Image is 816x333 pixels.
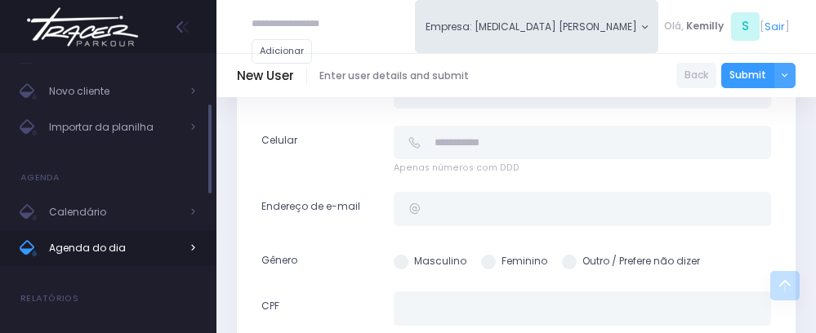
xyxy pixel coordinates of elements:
label: Feminino [481,254,547,269]
span: Enter user details and submit [319,69,469,83]
span: Apenas números com DDD [394,162,771,175]
label: Gênero [252,246,384,275]
label: CPF [252,291,384,325]
h4: Agenda [20,162,60,194]
span: Agenda do dia [49,238,180,259]
h4: Relatórios [20,282,78,315]
a: Adicionar [252,39,312,64]
span: Kemilly [686,19,724,33]
label: Masculino [394,254,466,269]
span: Importar da planilha [49,117,180,138]
h5: New User [237,69,294,83]
label: Celular [252,126,384,175]
span: Novo cliente [49,81,180,102]
span: Calendário [49,202,180,223]
label: Endereço de e-mail [252,192,384,228]
div: [ ] [658,10,796,43]
span: S [731,12,760,41]
a: Sair [765,19,785,34]
button: Submit [721,63,774,88]
label: Outro / Prefere não dizer [562,254,700,269]
span: Olá, [664,19,684,33]
a: Back [676,63,716,88]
